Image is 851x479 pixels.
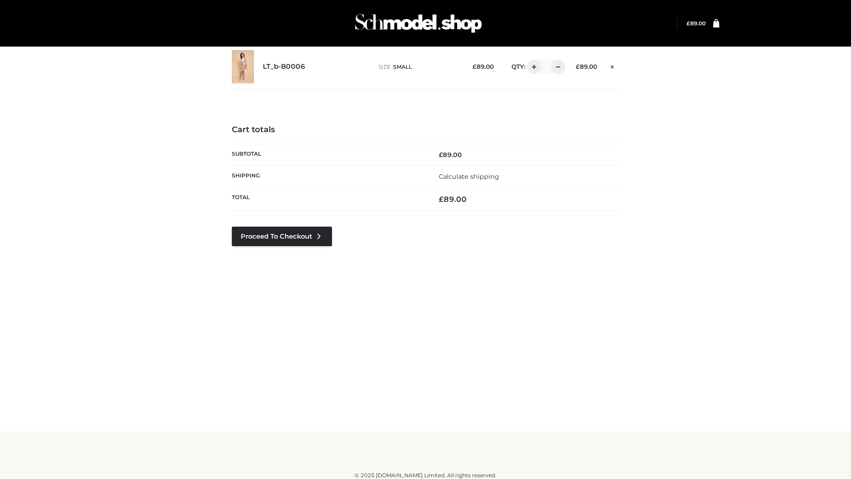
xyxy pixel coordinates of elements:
a: £89.00 [687,20,706,27]
p: size : [379,63,459,71]
span: £ [439,151,443,159]
img: Schmodel Admin 964 [352,6,485,41]
bdi: 89.00 [439,195,467,204]
bdi: 89.00 [439,151,462,159]
a: Remove this item [606,60,619,71]
span: £ [687,20,690,27]
span: SMALL [393,63,412,70]
th: Shipping [232,165,425,187]
span: £ [472,63,476,70]
bdi: 89.00 [472,63,494,70]
a: Calculate shipping [439,173,499,181]
a: Proceed to Checkout [232,227,332,246]
span: £ [439,195,444,204]
th: Total [232,188,425,211]
img: LT_b-B0006 - SMALL [232,50,254,83]
bdi: 89.00 [687,20,706,27]
h4: Cart totals [232,125,619,135]
div: QTY: [503,60,562,74]
th: Subtotal [232,144,425,165]
span: £ [576,63,580,70]
a: LT_b-B0006 [263,63,305,71]
bdi: 89.00 [576,63,597,70]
